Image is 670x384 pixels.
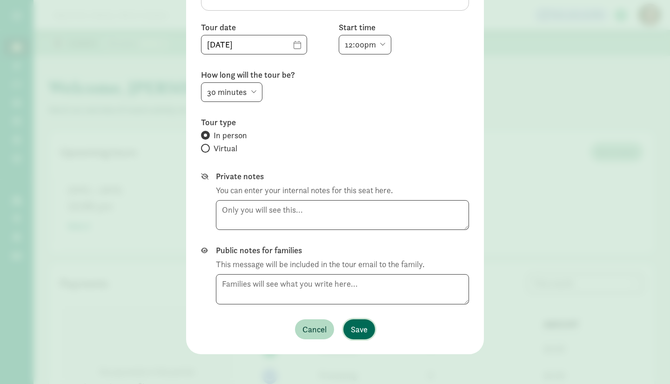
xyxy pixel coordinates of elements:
[216,184,393,196] div: You can enter your internal notes for this seat here.
[201,69,469,81] label: How long will the tour be?
[623,339,670,384] iframe: Chat Widget
[216,245,469,256] label: Public notes for families
[214,130,247,141] span: In person
[302,323,327,336] span: Cancel
[216,258,424,270] div: This message will be included in the tour email to the family.
[343,319,375,339] button: Save
[351,323,368,336] span: Save
[201,117,469,128] label: Tour type
[295,319,334,339] button: Cancel
[339,22,469,33] label: Start time
[201,22,331,33] label: Tour date
[214,143,237,154] span: Virtual
[216,171,469,182] label: Private notes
